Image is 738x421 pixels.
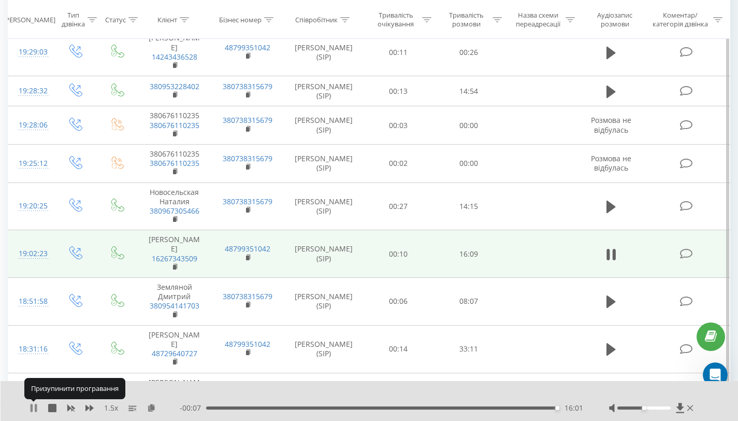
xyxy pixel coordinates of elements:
a: 48729640727 [152,348,197,358]
td: 00:26 [433,29,504,76]
a: 380676110235 [150,120,199,130]
div: Тривалість розмови [443,11,490,29]
td: 30:46 [433,373,504,420]
div: Назва схеми переадресації [514,11,563,29]
td: Земляной Дмитрий [138,278,211,326]
a: 380738315679 [223,197,272,206]
td: 14:15 [433,183,504,230]
td: 00:00 [433,106,504,145]
td: 08:07 [433,278,504,326]
a: 16267343509 [152,254,197,263]
a: 380738315679 [223,115,272,125]
a: 380738315679 [223,81,272,91]
td: [PERSON_NAME] [138,230,211,278]
a: 380676110235 [150,158,199,168]
td: [PERSON_NAME] (SIP) [284,106,363,145]
div: Коментар/категорія дзвінка [650,11,711,29]
div: [PERSON_NAME] [3,15,55,24]
td: 00:14 [363,325,433,373]
span: 16:01 [565,403,583,413]
span: Розмова не відбулась [591,153,631,173]
div: Статус [105,15,126,24]
td: Новосельская Наталия [138,183,211,230]
td: 00:24 [363,373,433,420]
a: 48799351042 [225,244,270,254]
div: Призупинити програвання [24,378,125,399]
td: 00:10 [363,230,433,278]
iframe: Intercom live chat [703,362,728,387]
div: 18:51:58 [19,291,43,312]
div: 19:25:12 [19,153,43,174]
div: 18:31:16 [19,339,43,359]
td: 380676110235 [138,106,211,145]
td: 00:03 [363,106,433,145]
div: Клієнт [157,15,177,24]
div: 19:20:25 [19,196,43,216]
span: Розмова не відбулась [591,115,631,134]
div: 19:29:03 [19,42,43,62]
td: [PERSON_NAME] [138,29,211,76]
td: 33:11 [433,325,504,373]
td: 00:06 [363,278,433,326]
span: - 00:07 [180,403,206,413]
td: [PERSON_NAME] (SIP) [284,325,363,373]
td: 380676110235 [138,144,211,183]
td: [PERSON_NAME] [138,373,211,420]
td: 00:00 [433,144,504,183]
a: 380953228402 [150,81,199,91]
a: 14243436528 [152,52,197,62]
span: 1.5 x [104,403,118,413]
td: 00:02 [363,144,433,183]
td: [PERSON_NAME] (SIP) [284,183,363,230]
div: Accessibility label [555,406,559,410]
div: Співробітник [295,15,338,24]
td: 14:54 [433,76,504,106]
div: 19:28:32 [19,81,43,101]
td: [PERSON_NAME] (SIP) [284,76,363,106]
div: Accessibility label [642,406,646,410]
td: 00:13 [363,76,433,106]
div: 19:02:23 [19,244,43,264]
a: 48799351042 [225,43,270,52]
td: [PERSON_NAME] (SIP) [284,278,363,326]
td: 00:27 [363,183,433,230]
div: Тип дзвінка [62,11,85,29]
a: 48799351042 [225,339,270,349]
div: 19:28:06 [19,115,43,135]
a: 380738315679 [223,291,272,301]
div: Аудіозапис розмови [587,11,643,29]
td: [PERSON_NAME] (SIP) [284,373,363,420]
td: [PERSON_NAME] (SIP) [284,29,363,76]
a: 380967305466 [150,206,199,216]
td: 00:11 [363,29,433,76]
td: [PERSON_NAME] (SIP) [284,144,363,183]
td: 16:09 [433,230,504,278]
td: [PERSON_NAME] (SIP) [284,230,363,278]
a: 380954141703 [150,301,199,311]
a: 380738315679 [223,153,272,163]
td: [PERSON_NAME] [138,325,211,373]
div: Бізнес номер [219,15,262,24]
div: Тривалість очікування [372,11,419,29]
